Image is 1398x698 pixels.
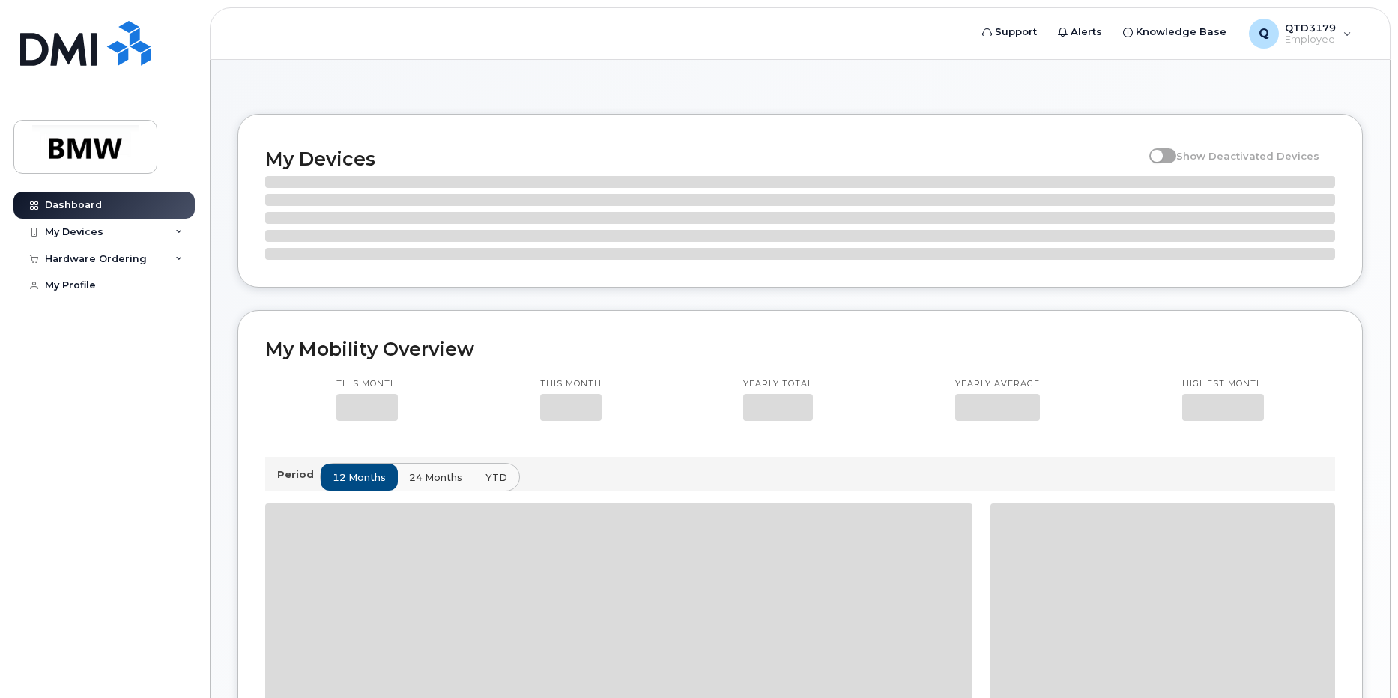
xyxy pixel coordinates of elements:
[277,467,320,482] p: Period
[265,338,1335,360] h2: My Mobility Overview
[485,470,507,485] span: YTD
[1182,378,1264,390] p: Highest month
[540,378,602,390] p: This month
[336,378,398,390] p: This month
[955,378,1040,390] p: Yearly average
[743,378,813,390] p: Yearly total
[265,148,1142,170] h2: My Devices
[1149,142,1161,154] input: Show Deactivated Devices
[409,470,462,485] span: 24 months
[1176,150,1319,162] span: Show Deactivated Devices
